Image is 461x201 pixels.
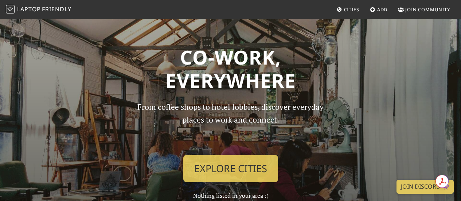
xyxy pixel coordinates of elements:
[42,5,71,13] span: Friendly
[183,155,278,182] a: Explore Cities
[131,101,330,149] p: From coffee shops to hotel lobbies, discover everyday places to work and connect.
[395,3,453,16] a: Join Community
[27,46,434,92] h1: Co-work, Everywhere
[344,6,359,13] span: Cities
[6,5,15,13] img: LaptopFriendly
[6,3,71,16] a: LaptopFriendly LaptopFriendly
[377,6,388,13] span: Add
[405,6,450,13] span: Join Community
[17,5,41,13] span: Laptop
[367,3,391,16] a: Add
[396,180,454,194] a: Join Discord 👾
[334,3,362,16] a: Cities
